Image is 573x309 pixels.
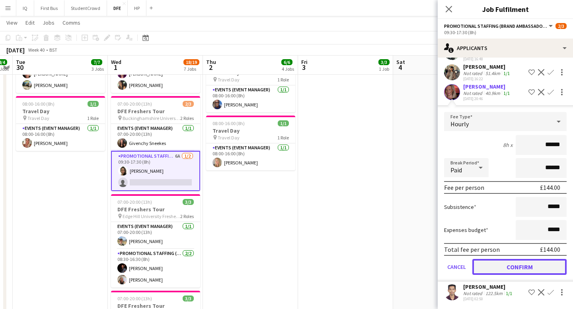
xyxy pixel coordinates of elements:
a: Jobs [39,17,58,28]
span: 1 Role [277,77,289,83]
div: Not rated [463,290,484,296]
app-card-role: Events (Event Manager)1/107:00-20:00 (13h)Givenchy Sneekes [111,124,200,151]
button: DFE [107,0,128,16]
button: Confirm [472,259,567,275]
app-card-role: Events (Event Manager)1/108:00-16:00 (8h)[PERSON_NAME] [206,85,295,112]
span: 1 [110,63,121,72]
span: Fri [301,58,308,66]
span: 1 Role [277,135,289,141]
span: 08:00-16:00 (8h) [22,101,55,107]
span: View [6,19,18,26]
div: Applicants [438,39,573,58]
app-card-role: Events (Event Manager)1/107:00-20:00 (13h)[PERSON_NAME] [111,222,200,249]
div: [PERSON_NAME] [463,283,514,290]
div: Fee per person [444,183,484,191]
span: Edit [25,19,35,26]
span: Thu [206,58,216,66]
div: 4 Jobs [282,66,294,72]
app-card-role: Promotional Staffing (Brand Ambassadors)2/208:30-16:30 (8h)[PERSON_NAME][PERSON_NAME] [111,249,200,288]
span: Comms [62,19,80,26]
div: [DATE] [6,46,25,54]
app-job-card: 07:00-20:00 (13h)2/3DFE Freshers Tour Buckinghamshire University Freshers Fair2 RolesEvents (Even... [111,96,200,191]
app-job-card: 07:00-20:00 (13h)3/3DFE Freshers Tour Edge Hill University Freshers Fair2 RolesEvents (Event Mana... [111,194,200,288]
span: 2/3 [555,23,567,29]
span: Travel Day [27,115,49,121]
div: BST [49,47,57,53]
app-skills-label: 1/1 [503,90,510,96]
div: Total fee per person [444,245,500,253]
span: 3/3 [183,295,194,301]
span: 3/3 [378,59,390,65]
span: 30 [15,63,25,72]
span: 2 [205,63,216,72]
span: 07:00-20:00 (13h) [117,101,152,107]
a: Comms [59,17,84,28]
span: 7/7 [91,59,102,65]
app-job-card: 08:00-16:00 (8h)1/1Travel Day Travel Day1 RoleEvents (Event Manager)1/108:00-16:00 (8h)[PERSON_NAME] [206,58,295,112]
span: 2 Roles [180,115,194,121]
span: 07:00-20:00 (13h) [117,199,152,205]
div: [PERSON_NAME] [463,63,511,70]
span: 2/3 [183,101,194,107]
h3: Travel Day [206,127,295,134]
span: Travel Day [218,77,240,83]
span: Edge Hill University Freshers Fair [123,213,180,219]
app-job-card: 08:00-16:00 (8h)1/1Travel Day Travel Day1 RoleEvents (Event Manager)1/108:00-16:00 (8h)[PERSON_NAME] [206,116,295,170]
button: StudentCrowd [64,0,107,16]
button: Cancel [444,259,469,275]
span: 1 Role [87,115,99,121]
div: 122.5km [484,290,504,296]
span: Buckinghamshire University Freshers Fair [123,115,180,121]
span: 18/19 [183,59,199,65]
div: [DATE] 16:22 [463,76,511,81]
h3: Travel Day [16,108,105,115]
span: Jobs [43,19,55,26]
label: Expenses budget [444,226,488,234]
span: 08:00-16:00 (8h) [212,120,245,126]
app-card-role: Events (Event Manager)1/108:00-16:00 (8h)[PERSON_NAME] [16,124,105,151]
span: 1/1 [278,120,289,126]
h3: DFE Freshers Tour [111,108,200,115]
span: Paid [450,166,462,174]
app-skills-label: 1/1 [506,290,512,296]
button: Promotional Staffing (Brand Ambassadors) [444,23,554,29]
span: 07:00-20:00 (13h) [117,295,152,301]
span: Week 40 [26,47,46,53]
div: Not rated [463,90,484,96]
div: [DATE] 20:46 [463,96,511,101]
span: Travel Day [218,135,240,141]
app-card-role: Events (Event Manager)1/108:00-16:00 (8h)[PERSON_NAME] [206,143,295,170]
div: 3 Jobs [92,66,104,72]
h3: DFE Freshers Tour [111,206,200,213]
div: £144.00 [540,183,560,191]
div: £144.00 [540,245,560,253]
span: 3/3 [183,199,194,205]
a: Edit [22,17,38,28]
button: IQ [16,0,34,16]
div: [PERSON_NAME] [463,83,511,90]
span: 3 [300,63,308,72]
span: Tue [16,58,25,66]
div: [DATE] 16:48 [463,56,505,62]
span: Wed [111,58,121,66]
a: View [3,17,21,28]
span: 6/6 [281,59,292,65]
app-job-card: 08:00-16:00 (8h)1/1Travel Day Travel Day1 RoleEvents (Event Manager)1/108:00-16:00 (8h)[PERSON_NAME] [16,96,105,151]
app-skills-label: 1/1 [503,70,510,76]
div: 51.4km [484,70,502,76]
button: HP [128,0,146,16]
div: 40.9km [484,90,502,96]
div: 7 Jobs [184,66,199,72]
span: Sat [396,58,405,66]
span: 1/1 [88,101,99,107]
span: Hourly [450,120,469,128]
h3: Job Fulfilment [438,4,573,14]
span: 2 Roles [180,213,194,219]
div: 8h x [503,141,513,149]
button: First Bus [34,0,64,16]
div: 09:30-17:30 (8h) [444,29,567,35]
